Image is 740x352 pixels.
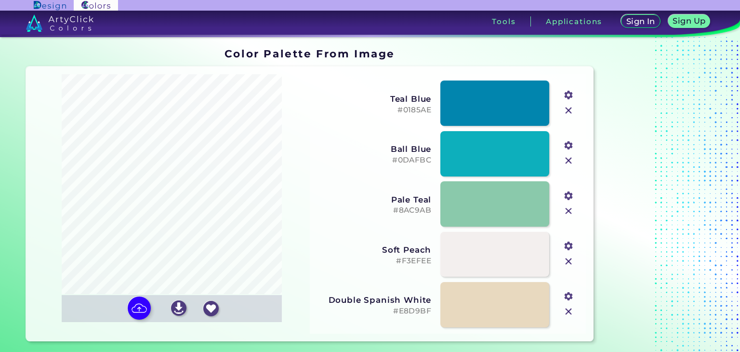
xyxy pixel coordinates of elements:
[26,14,94,32] img: logo_artyclick_colors_white.svg
[225,46,395,61] h1: Color Palette From Image
[317,245,431,255] h3: Soft Peach
[546,18,602,25] h3: Applications
[492,18,515,25] h3: Tools
[562,305,575,318] img: icon_close.svg
[562,154,575,167] img: icon_close.svg
[317,295,431,305] h3: Double Spanish White
[627,18,654,25] h5: Sign In
[674,17,704,25] h5: Sign Up
[317,94,431,104] h3: Teal Blue
[171,300,186,316] img: icon_download_white.svg
[317,307,431,316] h5: #E8D9BF
[623,15,659,27] a: Sign In
[203,301,219,316] img: icon_favourite_white.svg
[128,297,151,320] img: icon picture
[562,255,575,268] img: icon_close.svg
[562,205,575,217] img: icon_close.svg
[317,195,431,204] h3: Pale Teal
[317,106,431,115] h5: #0185AE
[670,15,708,27] a: Sign Up
[562,104,575,117] img: icon_close.svg
[317,144,431,154] h3: Ball Blue
[317,206,431,215] h5: #8AC9AB
[317,156,431,165] h5: #0DAFBC
[34,1,66,10] img: ArtyClick Design logo
[317,257,431,266] h5: #F3EFEE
